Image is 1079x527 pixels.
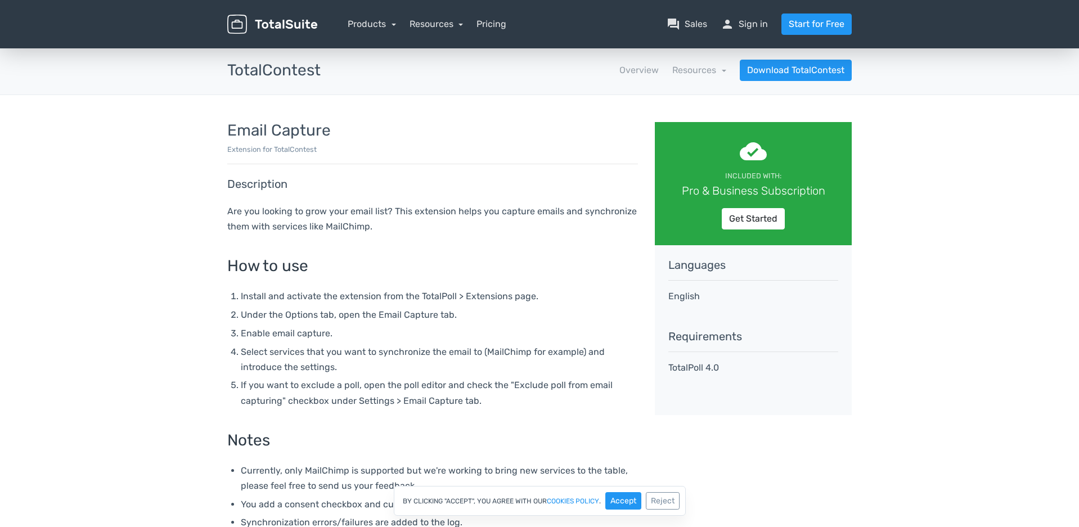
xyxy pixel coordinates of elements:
span: cloud_done [740,138,767,165]
li: Enable email capture. [241,326,638,341]
button: Accept [605,492,641,510]
h5: languages [668,259,838,271]
a: question_answerSales [667,17,707,31]
h3: Notes [227,432,638,449]
a: Get Started [722,208,785,229]
a: personSign in [721,17,768,31]
div: By clicking "Accept", you agree with our . [394,486,686,516]
h5: Requirements [668,330,838,343]
li: Select services that you want to synchronize the email to (MailChimp for example) and introduce t... [241,344,638,375]
li: Install and activate the extension from the TotalPoll > Extensions page. [241,289,638,304]
a: Resources [410,19,464,29]
a: Overview [619,64,659,77]
a: Resources [672,65,726,75]
img: TotalSuite for WordPress [227,15,317,34]
h3: Email Capture [227,122,638,139]
span: question_answer [667,17,680,31]
p: TotalPoll 4.0 [668,361,838,375]
span: person [721,17,734,31]
li: Under the Options tab, open the Email Capture tab. [241,307,638,322]
h3: How to use [227,258,638,275]
li: Currently, only MailChimp is supported but we're working to bring new services to the table, plea... [241,463,638,493]
a: Start for Free [781,13,852,35]
p: English [668,290,838,303]
a: Pricing [476,17,506,31]
small: Included with: [725,172,781,180]
a: Download TotalContest [740,60,852,81]
p: Extension for TotalContest [227,144,638,155]
a: cookies policy [547,498,599,505]
h3: TotalContest [227,62,321,79]
li: If you want to exclude a poll, open the poll editor and check the "Exclude poll from email captur... [241,377,638,408]
p: Are you looking to grow your email list? This extension helps you capture emails and synchronize ... [227,204,638,234]
div: Pro & Business Subscription [671,182,836,199]
a: Products [348,19,396,29]
h5: Description [227,178,638,190]
button: Reject [646,492,680,510]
